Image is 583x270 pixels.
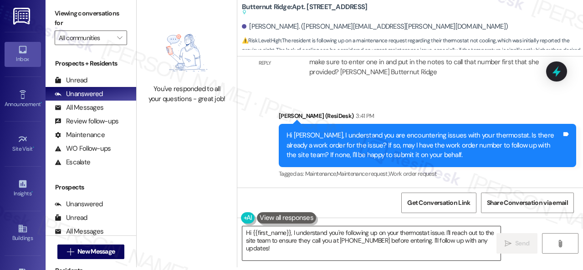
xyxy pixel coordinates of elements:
i:  [557,240,563,247]
span: Maintenance , [305,170,337,178]
div: Prospects [46,183,136,192]
span: Send [515,239,529,248]
img: empty-state [151,26,223,80]
button: Send [496,233,537,254]
span: New Message [77,247,115,256]
div: Escalate [55,158,90,167]
span: Maintenance request , [337,170,389,178]
span: • [41,100,42,106]
a: Inbox [5,42,41,66]
div: WO Follow-ups [55,144,111,153]
div: ResiDesk escalation reply -> Please handle. It doesn’t look like a work order was entered for thi... [309,38,539,76]
img: ResiDesk Logo [13,8,32,25]
div: Tagged as: [279,167,576,180]
span: : The resident is following up on a maintenance request regarding their thermostat not cooling, w... [242,36,583,65]
div: [PERSON_NAME] (ResiDesk) [279,111,576,124]
b: Butternut Ridge: Apt. [STREET_ADDRESS] [242,2,367,17]
div: All Messages [55,103,103,112]
button: Get Conversation Link [401,193,476,213]
textarea: Hi {{first_name}}, I understand you're following up on your thermostat issue. I'll reach out to t... [242,226,501,260]
input: All communities [59,31,113,45]
div: Hi [PERSON_NAME], I understand you are encountering issues with your thermostat. Is there already... [286,131,562,160]
div: Prospects + Residents [46,59,136,68]
div: Unanswered [55,199,103,209]
a: Buildings [5,221,41,245]
strong: ⚠️ Risk Level: High [242,37,281,44]
div: Review follow-ups [55,117,118,126]
i:  [67,248,74,255]
div: You've responded to all your questions - great job! [147,84,227,104]
span: • [31,189,33,195]
div: [PERSON_NAME]. ([PERSON_NAME][EMAIL_ADDRESS][PERSON_NAME][DOMAIN_NAME]) [242,22,508,31]
span: • [33,144,34,151]
label: Viewing conversations for [55,6,127,31]
div: Unread [55,213,87,223]
span: Share Conversation via email [487,198,568,208]
div: Maintenance [55,130,105,140]
button: Share Conversation via email [481,193,574,213]
a: Insights • [5,176,41,201]
div: Unanswered [55,89,103,99]
i:  [505,240,511,247]
div: Unread [55,76,87,85]
span: Work order request [389,170,436,178]
a: Site Visit • [5,132,41,156]
div: All Messages [55,227,103,236]
i:  [117,34,122,41]
button: New Message [57,245,125,259]
span: Get Conversation Link [407,198,470,208]
div: 3:41 PM [353,111,374,121]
